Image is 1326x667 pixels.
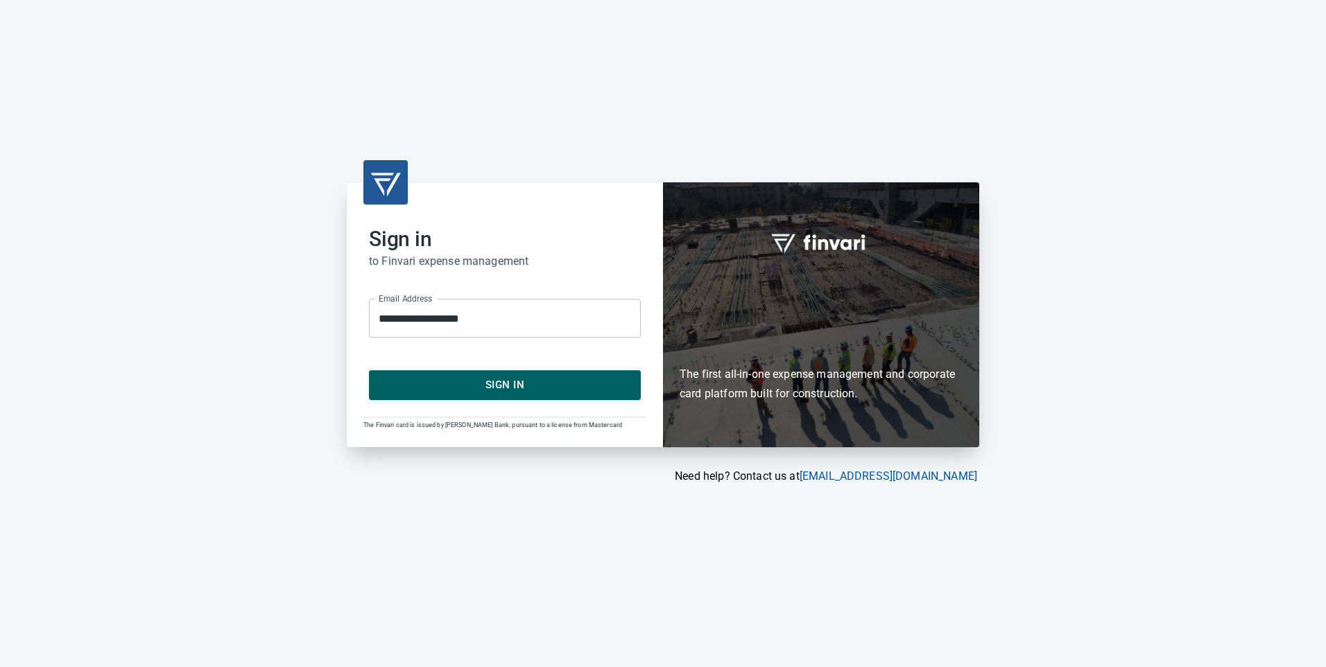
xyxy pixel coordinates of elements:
p: Need help? Contact us at [347,468,977,485]
h2: Sign in [369,227,641,252]
div: Finvari [663,182,979,447]
button: Sign In [369,370,641,399]
span: Sign In [384,376,626,394]
h6: to Finvari expense management [369,252,641,271]
h6: The first all-in-one expense management and corporate card platform built for construction. [680,284,963,404]
a: [EMAIL_ADDRESS][DOMAIN_NAME] [800,469,977,483]
img: transparent_logo.png [369,166,402,199]
span: The Finvari card is issued by [PERSON_NAME] Bank, pursuant to a license from Mastercard [363,422,622,428]
img: fullword_logo_white.png [769,226,873,258]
